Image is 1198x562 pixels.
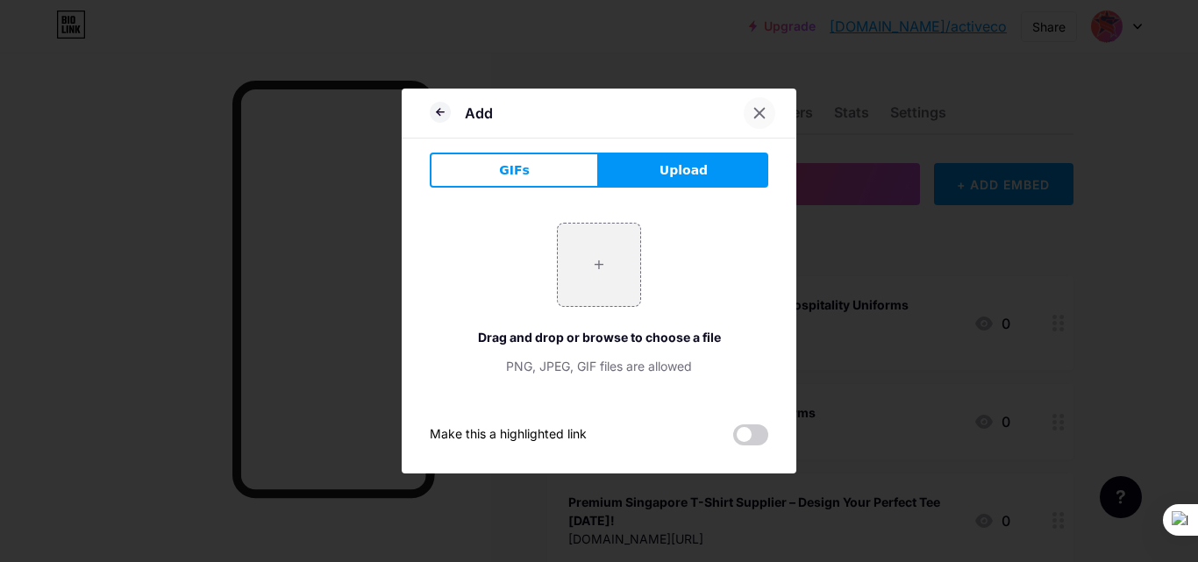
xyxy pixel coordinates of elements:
div: Drag and drop or browse to choose a file [430,328,768,346]
div: Add [465,103,493,124]
button: GIFs [430,153,599,188]
button: Upload [599,153,768,188]
div: PNG, JPEG, GIF files are allowed [430,357,768,375]
span: Upload [660,161,708,180]
div: Make this a highlighted link [430,424,587,445]
span: GIFs [499,161,530,180]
